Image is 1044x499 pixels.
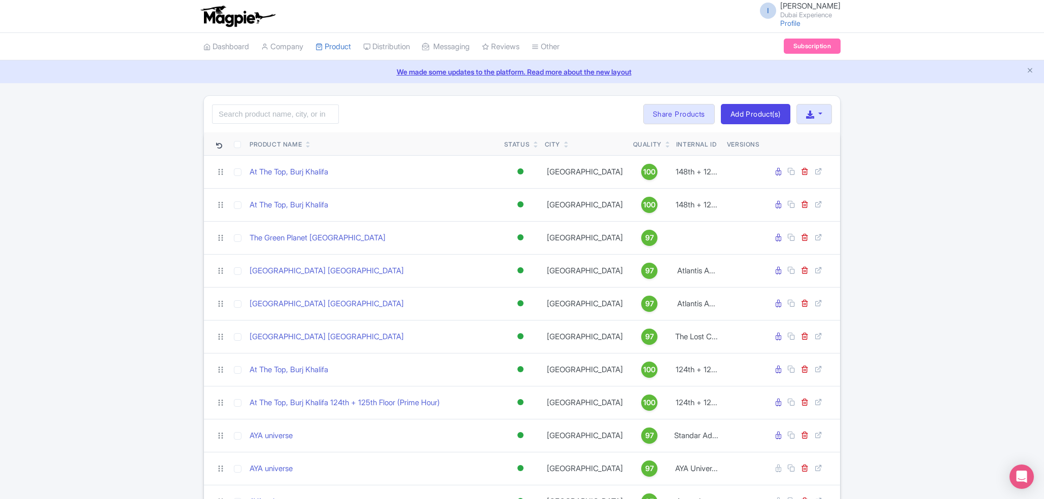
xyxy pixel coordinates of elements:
[250,166,328,178] a: At The Top, Burj Khalifa
[633,263,666,279] a: 97
[515,296,526,311] div: Active
[780,12,841,18] small: Dubai Experience
[515,230,526,245] div: Active
[504,140,530,149] div: Status
[643,199,655,210] span: 100
[482,33,519,61] a: Reviews
[261,33,303,61] a: Company
[541,287,629,320] td: [GEOGRAPHIC_DATA]
[363,33,410,61] a: Distribution
[532,33,560,61] a: Other
[541,320,629,353] td: [GEOGRAPHIC_DATA]
[633,164,666,180] a: 100
[203,33,249,61] a: Dashboard
[250,430,293,442] a: AYA universe
[198,5,277,27] img: logo-ab69f6fb50320c5b225c76a69d11143b.png
[541,452,629,485] td: [GEOGRAPHIC_DATA]
[643,166,655,177] span: 100
[633,230,666,246] a: 97
[515,362,526,377] div: Active
[643,104,715,124] a: Share Products
[633,427,666,444] a: 97
[541,353,629,386] td: [GEOGRAPHIC_DATA]
[784,39,841,54] a: Subscription
[645,331,654,342] span: 97
[645,463,654,474] span: 97
[721,104,790,124] a: Add Product(s)
[780,19,801,27] a: Profile
[723,132,764,156] th: Versions
[1026,65,1034,77] button: Close announcement
[541,386,629,419] td: [GEOGRAPHIC_DATA]
[515,428,526,443] div: Active
[645,232,654,243] span: 97
[250,364,328,376] a: At The Top, Burj Khalifa
[515,329,526,344] div: Active
[515,197,526,212] div: Active
[760,3,776,19] span: I
[670,452,723,485] td: AYA Univer...
[633,395,666,411] a: 100
[670,287,723,320] td: Atlantis A...
[515,263,526,278] div: Active
[1010,465,1034,489] div: Open Intercom Messenger
[250,298,404,310] a: [GEOGRAPHIC_DATA] [GEOGRAPHIC_DATA]
[670,320,723,353] td: The Lost C...
[633,362,666,378] a: 100
[541,188,629,221] td: [GEOGRAPHIC_DATA]
[545,140,560,149] div: City
[250,397,440,409] a: At The Top, Burj Khalifa 124th + 125th Floor (Prime Hour)
[754,2,841,18] a: I [PERSON_NAME] Dubai Experience
[250,232,386,244] a: The Green Planet [GEOGRAPHIC_DATA]
[250,331,404,343] a: [GEOGRAPHIC_DATA] [GEOGRAPHIC_DATA]
[541,221,629,254] td: [GEOGRAPHIC_DATA]
[645,265,654,276] span: 97
[6,66,1038,77] a: We made some updates to the platform. Read more about the new layout
[633,460,666,477] a: 97
[670,188,723,221] td: 148th + 12...
[670,254,723,287] td: Atlantis A...
[633,197,666,213] a: 100
[633,140,662,149] div: Quality
[250,463,293,475] a: AYA universe
[250,140,302,149] div: Product Name
[670,132,723,156] th: Internal ID
[212,104,339,124] input: Search product name, city, or interal id
[250,199,328,211] a: At The Top, Burj Khalifa
[633,329,666,345] a: 97
[633,296,666,312] a: 97
[541,419,629,452] td: [GEOGRAPHIC_DATA]
[250,265,404,277] a: [GEOGRAPHIC_DATA] [GEOGRAPHIC_DATA]
[643,364,655,375] span: 100
[643,397,655,408] span: 100
[515,461,526,476] div: Active
[541,254,629,287] td: [GEOGRAPHIC_DATA]
[515,395,526,410] div: Active
[780,1,841,11] span: [PERSON_NAME]
[645,430,654,441] span: 97
[541,155,629,188] td: [GEOGRAPHIC_DATA]
[670,419,723,452] td: Standar Ad...
[645,298,654,309] span: 97
[670,353,723,386] td: 124th + 12...
[670,386,723,419] td: 124th + 12...
[515,164,526,179] div: Active
[316,33,351,61] a: Product
[422,33,470,61] a: Messaging
[670,155,723,188] td: 148th + 12...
